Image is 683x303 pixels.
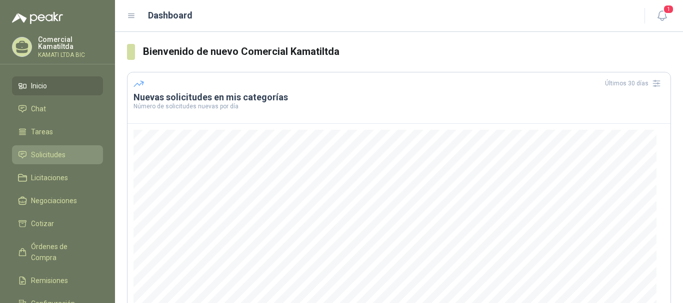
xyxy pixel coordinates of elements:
[31,218,54,229] span: Cotizar
[605,75,664,91] div: Últimos 30 días
[12,12,63,24] img: Logo peakr
[31,80,47,91] span: Inicio
[31,149,65,160] span: Solicitudes
[31,275,68,286] span: Remisiones
[133,103,664,109] p: Número de solicitudes nuevas por día
[12,76,103,95] a: Inicio
[12,122,103,141] a: Tareas
[12,99,103,118] a: Chat
[31,172,68,183] span: Licitaciones
[31,241,93,263] span: Órdenes de Compra
[12,271,103,290] a: Remisiones
[31,126,53,137] span: Tareas
[31,103,46,114] span: Chat
[653,7,671,25] button: 1
[148,8,192,22] h1: Dashboard
[12,214,103,233] a: Cotizar
[133,91,664,103] h3: Nuevas solicitudes en mis categorías
[38,36,103,50] p: Comercial Kamatiltda
[663,4,674,14] span: 1
[12,191,103,210] a: Negociaciones
[12,145,103,164] a: Solicitudes
[143,44,671,59] h3: Bienvenido de nuevo Comercial Kamatiltda
[12,168,103,187] a: Licitaciones
[12,237,103,267] a: Órdenes de Compra
[38,52,103,58] p: KAMATI LTDA BIC
[31,195,77,206] span: Negociaciones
